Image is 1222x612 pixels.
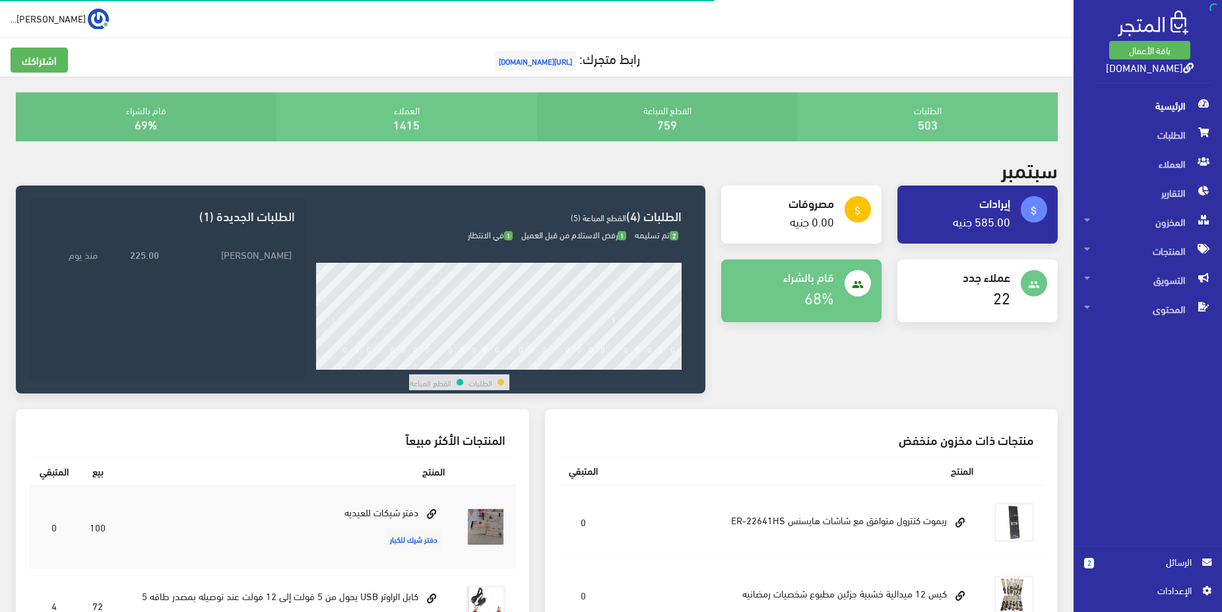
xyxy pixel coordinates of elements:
[1074,149,1222,178] a: العملاء
[1001,157,1058,180] h2: سبتمبر
[40,244,101,265] td: منذ يوم
[528,360,537,370] div: 18
[571,209,626,225] span: القطع المباعة (5)
[558,485,608,559] td: 0
[162,244,295,265] td: [PERSON_NAME]
[657,113,677,135] a: 759
[1084,294,1211,323] span: المحتوى
[130,247,159,261] strong: 225.00
[852,279,864,290] i: people
[504,231,513,241] span: 1
[1074,178,1222,207] a: التقارير
[1084,120,1211,149] span: الطلبات
[343,360,348,370] div: 2
[116,485,455,569] td: دفتر شيكات للعيديه
[11,8,109,29] a: ... [PERSON_NAME]...
[1074,91,1222,120] a: الرئيسية
[481,360,490,370] div: 14
[1084,178,1211,207] span: التقارير
[79,456,116,485] th: بيع
[468,374,493,390] td: الطلبات
[276,92,537,141] div: العملاء
[1095,583,1191,597] span: اﻹعدادات
[366,360,371,370] div: 4
[670,231,678,241] span: 2
[458,360,467,370] div: 12
[116,456,455,485] th: المنتج
[598,360,608,370] div: 24
[732,196,834,209] h4: مصروفات
[622,360,631,370] div: 26
[316,209,682,222] h3: الطلبات (4)
[537,92,798,141] div: القطع المباعة
[552,360,561,370] div: 20
[635,226,678,242] span: تم تسليمه
[908,270,1010,283] h4: عملاء جدد
[466,507,505,547] img: dftr-shykat-llaaydyh.jpg
[29,456,79,485] th: المتبقي
[993,283,1010,311] a: 22
[468,226,513,242] span: في الانتظار
[505,360,514,370] div: 16
[1118,11,1188,36] img: .
[11,10,86,26] span: [PERSON_NAME]...
[40,209,295,222] h3: الطلبات الجديدة (1)
[1084,555,1211,583] a: 2 الرسائل
[1074,120,1222,149] a: الطلبات
[575,360,584,370] div: 22
[668,360,678,370] div: 30
[88,9,109,30] img: ...
[608,456,984,485] th: المنتج
[1084,91,1211,120] span: الرئيسية
[1084,558,1094,568] span: 2
[558,456,608,485] th: المتبقي
[434,360,443,370] div: 10
[135,113,157,135] a: 69%
[569,433,1035,446] h3: منتجات ذات مخزون منخفض
[1028,205,1040,217] i: attach_money
[994,502,1034,542] img: rymot-kntrol-lshashat-altlfaz-haysns-er-22641hs.jpg
[1109,41,1190,59] a: باقة الأعمال
[1074,236,1222,265] a: المنتجات
[790,210,834,232] a: 0.00 جنيه
[608,485,984,559] td: ريموت كنترول متوافق مع شاشات هايسنس ER-22641HS
[390,360,395,370] div: 6
[29,485,79,569] td: 0
[645,360,655,370] div: 28
[1074,294,1222,323] a: المحتوى
[618,231,626,241] span: 1
[1084,149,1211,178] span: العملاء
[1028,279,1040,290] i: people
[79,485,116,569] td: 100
[386,529,441,549] span: دفتر شيك للكبار
[40,433,505,446] h3: المنتجات الأكثر مبيعاً
[393,113,420,135] a: 1415
[1084,236,1211,265] span: المنتجات
[953,210,1010,232] a: 585.00 جنيه
[732,270,834,283] h4: قام بالشراء
[1106,57,1194,77] a: [DOMAIN_NAME]
[1105,555,1192,569] span: الرسائل
[1084,207,1211,236] span: المخزون
[409,374,452,390] td: القطع المباعة
[797,92,1058,141] div: الطلبات
[413,360,418,370] div: 8
[16,92,276,141] div: قام بالشراء
[495,51,576,71] span: [URL][DOMAIN_NAME]
[521,226,626,242] span: رفض الاستلام من قبل العميل
[1074,207,1222,236] a: المخزون
[852,205,864,217] i: attach_money
[1084,583,1211,604] a: اﻹعدادات
[908,196,1010,209] h4: إيرادات
[918,113,938,135] a: 503
[11,48,68,73] a: اشتراكك
[804,283,834,311] a: 68%
[1084,265,1211,294] span: التسويق
[492,46,640,70] a: رابط متجرك:[URL][DOMAIN_NAME]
